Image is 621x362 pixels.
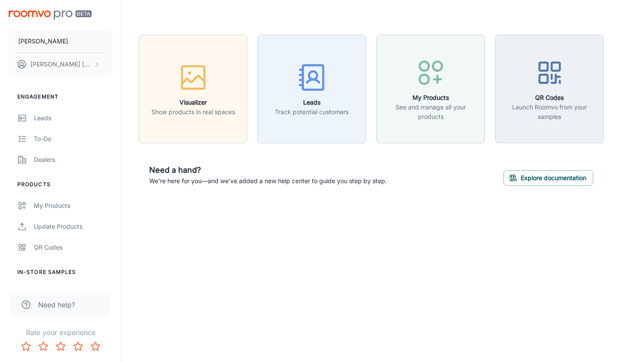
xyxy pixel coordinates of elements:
[275,107,349,117] p: Track potential customers
[9,30,112,53] button: [PERSON_NAME]
[9,53,112,76] button: [PERSON_NAME] [PERSON_NAME]
[382,102,479,122] p: See and manage all your products
[501,102,598,122] p: Launch Roomvo from your samples
[258,35,366,143] button: LeadsTrack potential customers
[376,84,485,92] a: My ProductsSee and manage all your products
[151,98,235,107] h6: Visualizer
[382,93,479,102] h6: My Products
[501,93,598,102] h6: QR Codes
[34,222,112,231] div: Update Products
[495,84,604,92] a: QR CodesLaunch Roomvo from your samples
[275,98,349,107] h6: Leads
[34,113,112,123] div: Leads
[503,173,593,181] a: Explore documentation
[18,36,68,46] p: [PERSON_NAME]
[503,170,593,186] button: Explore documentation
[149,176,387,186] p: We're here for you—and we've added a new help center to guide you step by step.
[151,107,235,117] p: Show products in real spaces
[34,134,112,144] div: To-do
[34,201,112,211] div: My Products
[34,155,112,165] div: Dealers
[149,164,387,176] h6: Need a hand?
[9,10,92,20] img: Roomvo PRO Beta
[258,84,366,92] a: LeadsTrack potential customers
[495,35,604,143] button: QR CodesLaunch Roomvo from your samples
[139,35,247,143] button: VisualizerShow products in real spaces
[376,35,485,143] button: My ProductsSee and manage all your products
[30,59,92,69] p: [PERSON_NAME] [PERSON_NAME]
